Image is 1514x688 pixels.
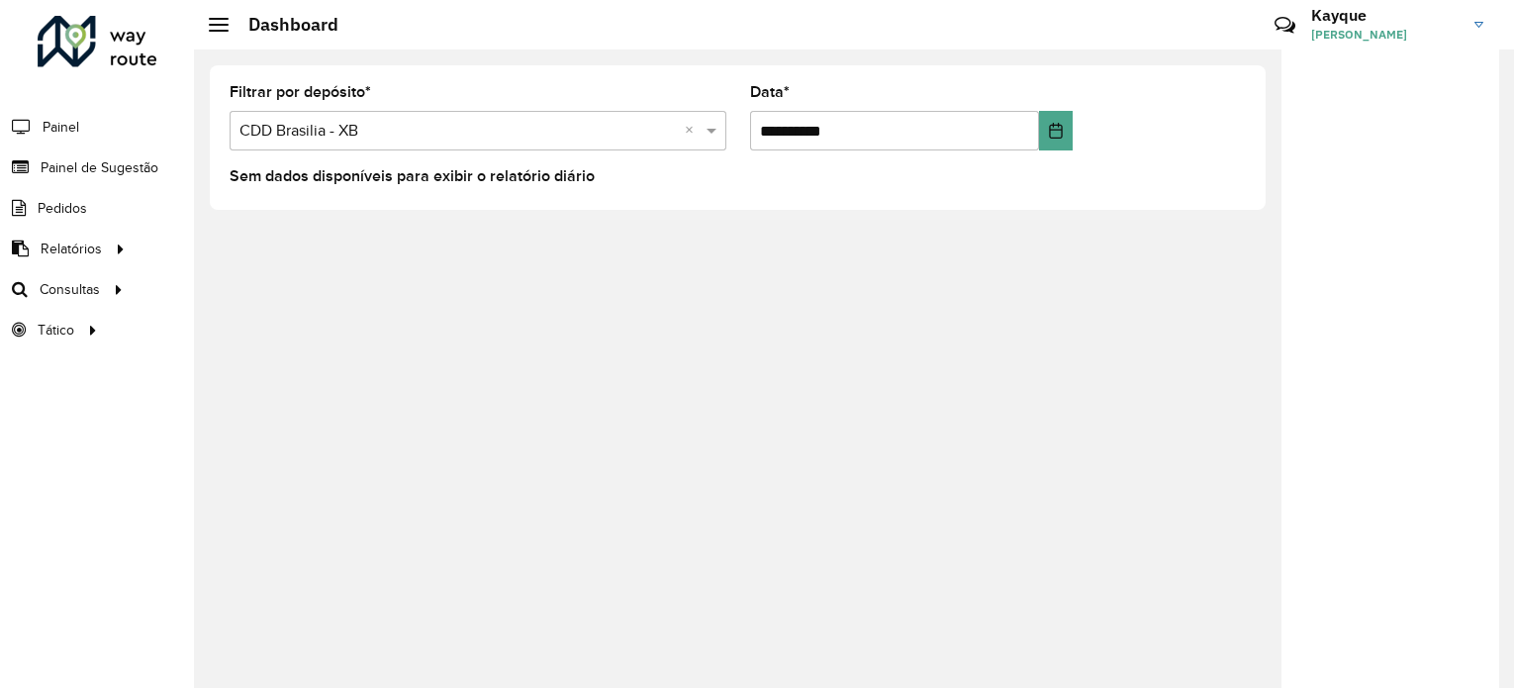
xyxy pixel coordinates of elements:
[230,80,371,104] label: Filtrar por depósito
[750,80,790,104] label: Data
[41,239,102,259] span: Relatórios
[1311,26,1460,44] span: [PERSON_NAME]
[1311,6,1460,25] h3: Kayque
[40,279,100,300] span: Consultas
[38,198,87,219] span: Pedidos
[230,164,595,188] label: Sem dados disponíveis para exibir o relatório diário
[38,320,74,341] span: Tático
[1264,4,1306,47] a: Contato Rápido
[685,119,702,143] span: Clear all
[229,14,338,36] h2: Dashboard
[1039,111,1073,150] button: Choose Date
[43,117,79,138] span: Painel
[41,157,158,178] span: Painel de Sugestão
